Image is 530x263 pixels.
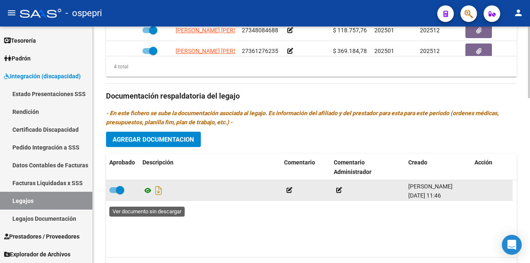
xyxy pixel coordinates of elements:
mat-icon: person [513,8,523,18]
span: Aprobado [109,159,135,166]
span: Integración (discapacidad) [4,72,81,81]
datatable-header-cell: Creado [405,154,471,181]
div: Open Intercom Messenger [502,235,522,255]
span: 202512 [420,27,440,34]
span: [PERSON_NAME] [PERSON_NAME] [176,27,265,34]
h3: Documentación respaldatoria del legajo [106,90,517,102]
div: 4 total [106,62,128,71]
span: Prestadores / Proveedores [4,232,79,241]
span: 202512 [420,48,440,54]
span: Comentario [284,159,315,166]
datatable-header-cell: Comentario [281,154,330,181]
span: $ 369.184,78 [333,48,367,54]
span: [PERSON_NAME] [PERSON_NAME] [176,48,265,54]
datatable-header-cell: Acción [471,154,513,181]
span: [PERSON_NAME] [408,183,453,190]
datatable-header-cell: Descripción [139,154,281,181]
span: Padrón [4,54,31,63]
span: - ospepri [65,4,102,22]
span: Creado [408,159,427,166]
span: 202501 [374,27,394,34]
span: Descripción [142,159,173,166]
i: Descargar documento [153,184,164,197]
span: [DATE] 11:46 [408,192,441,199]
span: 27348084688 [242,27,278,34]
span: Comentario Administrador [334,159,371,175]
span: 27361276235 [242,48,278,54]
span: Agregar Documentacion [113,136,194,143]
mat-icon: menu [7,8,17,18]
span: 202501 [374,48,394,54]
i: - En este fichero se sube la documentación asociada al legajo. Es información del afiliado y del ... [106,110,499,125]
datatable-header-cell: Aprobado [106,154,139,181]
button: Agregar Documentacion [106,132,201,147]
span: $ 118.757,76 [333,27,367,34]
span: Explorador de Archivos [4,250,70,259]
span: Tesorería [4,36,36,45]
datatable-header-cell: Comentario Administrador [330,154,405,181]
span: Acción [475,159,492,166]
